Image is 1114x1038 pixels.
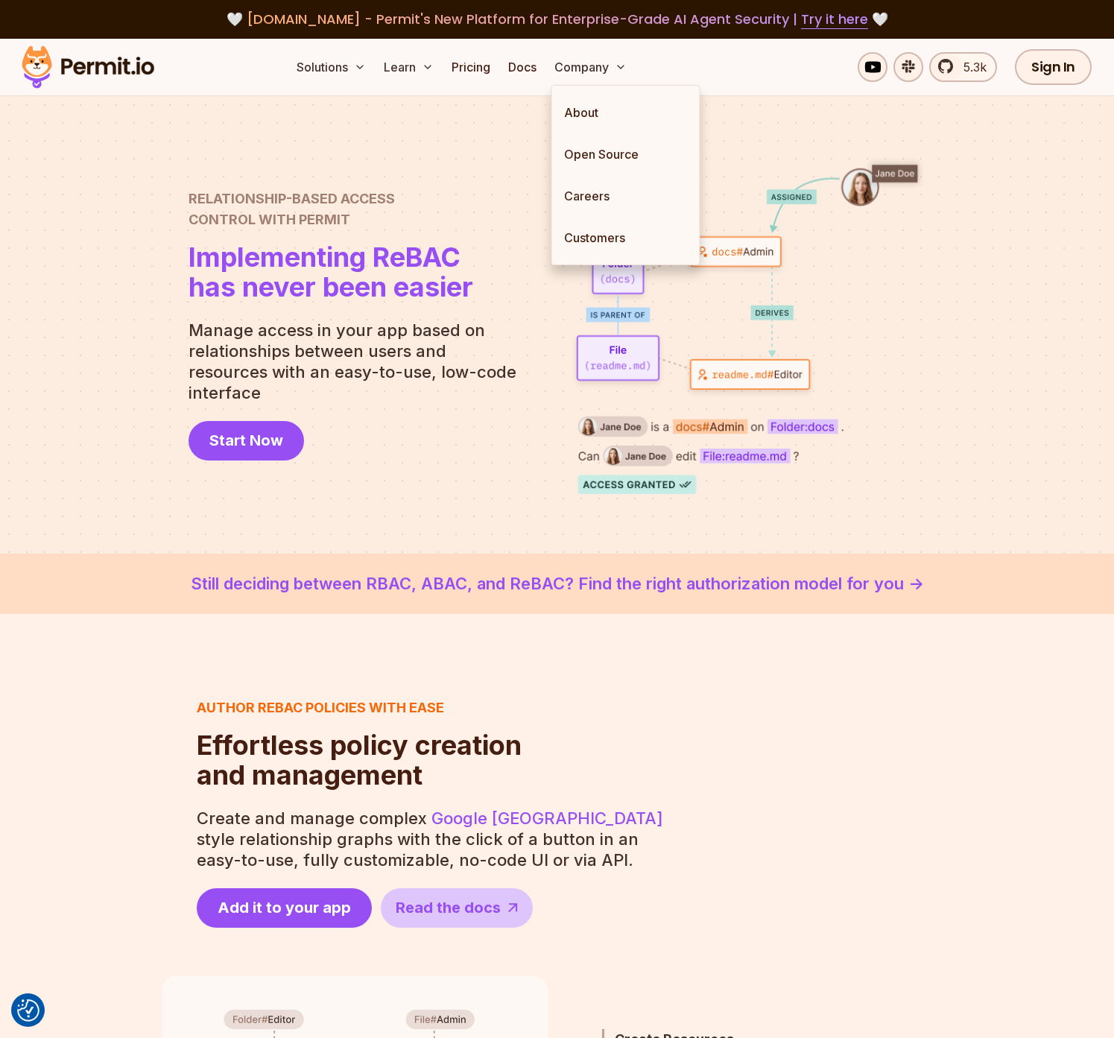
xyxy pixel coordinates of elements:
[197,697,522,718] h3: Author ReBAC policies with ease
[15,42,161,92] img: Permit logo
[189,421,304,461] a: Start Now
[955,58,987,76] span: 5.3k
[548,52,633,82] button: Company
[378,52,440,82] button: Learn
[247,10,868,28] span: [DOMAIN_NAME] - Permit's New Platform for Enterprise-Grade AI Agent Security |
[929,52,997,82] a: 5.3k
[552,217,700,259] a: Customers
[189,242,473,302] h1: has never been easier
[381,888,533,928] a: Read the docs
[431,808,663,828] a: Google [GEOGRAPHIC_DATA]
[36,572,1078,596] a: Still deciding between RBAC, ABAC, and ReBAC? Find the right authorization model for you ->
[197,730,522,790] h2: and management
[446,52,496,82] a: Pricing
[552,133,700,175] a: Open Source
[552,92,700,133] a: About
[801,10,868,29] a: Try it here
[1015,49,1092,85] a: Sign In
[502,52,542,82] a: Docs
[189,189,473,209] span: Relationship-Based Access
[396,897,501,918] span: Read the docs
[189,189,473,230] h2: Control with Permit
[197,730,522,760] span: Effortless policy creation
[36,9,1078,30] div: 🤍 🤍
[218,897,351,918] span: Add it to your app
[197,808,666,870] p: Create and manage complex style relationship graphs with the click of a button in an easy-to-use,...
[17,999,39,1022] button: Consent Preferences
[291,52,372,82] button: Solutions
[17,999,39,1022] img: Revisit consent button
[197,888,372,928] a: Add it to your app
[189,320,528,403] p: Manage access in your app based on relationships between users and resources with an easy-to-use,...
[189,242,473,272] span: Implementing ReBAC
[209,430,283,451] span: Start Now
[552,175,700,217] a: Careers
